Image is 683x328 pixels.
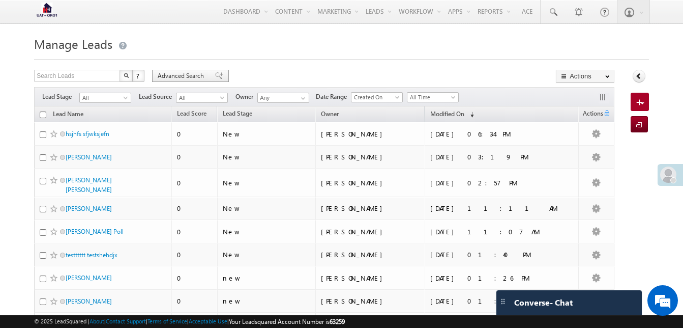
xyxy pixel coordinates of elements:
div: [DATE] 01:26 PM [430,296,570,306]
a: Terms of Service [147,318,187,324]
div: 0 [177,250,213,259]
span: Lead Source [139,92,176,101]
a: Show All Items [295,93,308,103]
div: [PERSON_NAME] [321,227,420,236]
a: [PERSON_NAME] [66,297,112,305]
span: Converse - Chat [514,298,573,307]
button: ? [132,70,144,82]
div: 0 [177,227,213,236]
a: Acceptable Use [189,318,227,324]
div: 0 [177,152,213,161]
div: [PERSON_NAME] [321,296,420,306]
div: [PERSON_NAME] [321,274,420,283]
div: [DATE] 02:57 PM [430,178,570,187]
div: [DATE] 01:26 PM [430,274,570,283]
a: [PERSON_NAME] [PERSON_NAME] [66,176,112,194]
div: [DATE] 11:07 AM [430,227,570,236]
span: © 2025 LeadSquared | | | | | [34,317,345,326]
div: [PERSON_NAME] [321,152,420,161]
span: Modified On [430,110,464,118]
a: [PERSON_NAME] Poll [66,228,124,235]
span: 63259 [330,318,345,325]
input: Type to Search [257,93,309,103]
a: Lead Name [48,108,88,122]
div: [PERSON_NAME] [321,178,420,187]
div: New [223,204,311,213]
a: All [176,93,228,103]
div: [DATE] 06:34 PM [430,129,570,139]
div: 0 [177,296,213,306]
span: All Time [407,93,456,102]
a: Contact Support [106,318,146,324]
span: Advanced Search [158,71,207,80]
img: Search [124,73,129,78]
div: New [223,152,311,161]
span: All [176,93,225,102]
div: [PERSON_NAME] [321,204,420,213]
input: Check all records [40,112,46,118]
a: Lead Stage [218,108,257,121]
span: ? [136,71,141,80]
a: All [79,93,131,103]
div: New [223,250,311,259]
div: New [223,227,311,236]
span: (sorted descending) [466,111,474,119]
div: 0 [177,129,213,139]
div: New [223,129,311,139]
span: Lead Score [177,110,206,117]
a: [PERSON_NAME] [66,274,112,282]
div: [DATE] 11:11 AM [430,204,570,213]
span: Lead Stage [42,92,79,101]
span: Actions [579,108,603,121]
div: 0 [177,274,213,283]
span: Your Leadsquared Account Number is [229,318,345,325]
div: New [223,178,311,187]
a: All Time [407,92,459,102]
div: 0 [177,178,213,187]
a: [PERSON_NAME] [66,153,112,161]
div: new [223,296,311,306]
a: Modified On (sorted descending) [425,108,479,121]
img: carter-drag [499,297,507,306]
button: Actions [556,70,614,83]
a: Created On [351,92,403,102]
span: Lead Stage [223,110,252,117]
a: Lead Score [172,108,212,121]
a: [PERSON_NAME] [66,205,112,212]
a: hsjhfs sfjwksjefn [66,130,109,138]
div: 0 [177,204,213,213]
a: testttttt testshehdjx [66,251,117,259]
div: [DATE] 03:19 PM [430,152,570,161]
span: All [80,93,128,102]
div: [DATE] 01:40 PM [430,250,570,259]
span: Date Range [316,92,351,101]
a: About [90,318,104,324]
img: Custom Logo [34,3,60,20]
div: new [223,274,311,283]
span: Manage Leads [34,36,112,52]
span: Owner [321,110,339,118]
div: [PERSON_NAME] [321,129,420,139]
span: Created On [351,93,400,102]
span: Owner [235,92,257,101]
div: [PERSON_NAME] [321,250,420,259]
